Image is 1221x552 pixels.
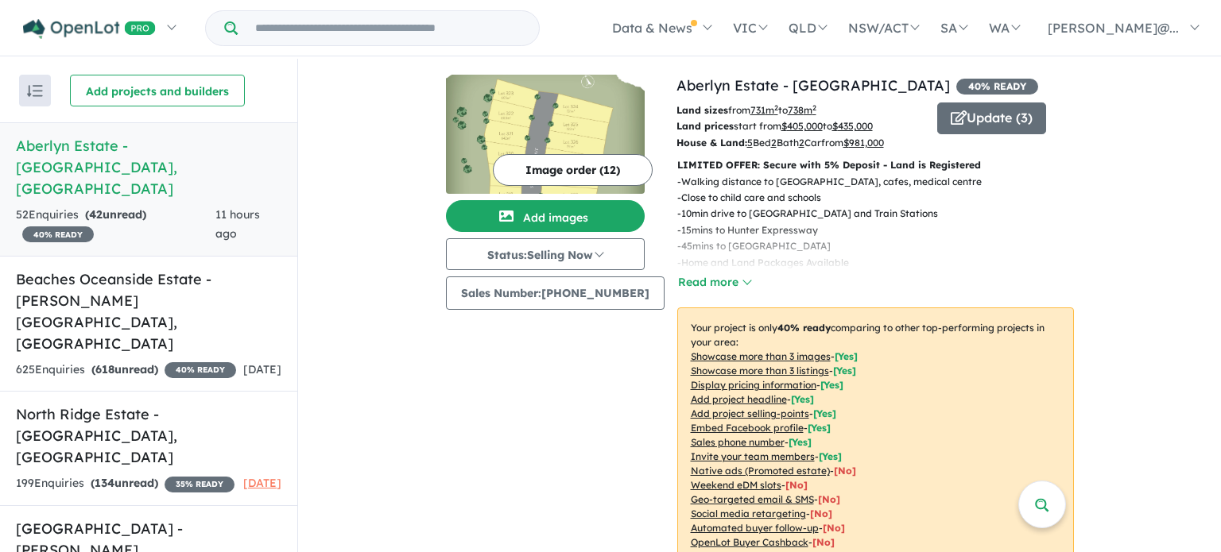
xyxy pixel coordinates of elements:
[823,522,845,534] span: [No]
[677,206,994,222] p: - 10min drive to [GEOGRAPHIC_DATA] and Train Stations
[691,379,816,391] u: Display pricing information
[677,157,1074,173] p: LIMITED OFFER: Secure with 5% Deposit - Land is Registered
[677,222,994,238] p: - 15mins to Hunter Expressway
[691,508,806,519] u: Social media retargeting
[785,479,808,491] span: [No]
[23,19,156,39] img: Openlot PRO Logo White
[215,207,260,241] span: 11 hours ago
[676,135,925,151] p: Bed Bath Car from
[812,103,816,112] sup: 2
[771,137,777,149] u: 2
[691,407,809,419] u: Add project selling-points
[677,238,994,254] p: - 45mins to [GEOGRAPHIC_DATA]
[22,226,94,242] span: 40 % READY
[677,190,994,206] p: - Close to child care and schools
[91,362,158,376] strong: ( unread)
[677,255,994,271] p: - Home and Land Packages Available
[691,450,815,462] u: Invite your team members
[676,102,925,118] p: from
[16,361,236,380] div: 625 Enquir ies
[750,104,778,116] u: 731 m
[691,393,787,405] u: Add project headline
[676,104,728,116] b: Land sizes
[799,137,804,149] u: 2
[165,477,235,492] span: 35 % READY
[835,350,858,362] span: [ Yes ]
[808,422,831,434] span: [ Yes ]
[843,137,884,149] u: $ 981,000
[691,436,785,448] u: Sales phone number
[774,103,778,112] sup: 2
[819,450,842,462] span: [ Yes ]
[812,536,835,548] span: [No]
[243,362,281,376] span: [DATE]
[818,493,840,505] span: [No]
[676,120,734,132] b: Land prices
[813,407,836,419] span: [ Yes ]
[446,75,645,194] img: Aberlyn Estate - Aberglasslyn
[1048,20,1179,36] span: [PERSON_NAME]@...
[677,174,994,190] p: - Walking distance to [GEOGRAPHIC_DATA], cafes, medical centre
[16,403,281,468] h5: North Ridge Estate - [GEOGRAPHIC_DATA] , [GEOGRAPHIC_DATA]
[446,200,645,232] button: Add images
[691,479,781,491] u: Weekend eDM slots
[789,436,812,448] span: [ Yes ]
[676,76,950,95] a: Aberlyn Estate - [GEOGRAPHIC_DATA]
[820,379,843,391] span: [ Yes ]
[95,476,114,490] span: 134
[691,493,814,505] u: Geo-targeted email & SMS
[777,322,831,334] b: 40 % ready
[833,365,856,376] span: [ Yes ]
[89,207,103,222] span: 42
[788,104,816,116] u: 738 m
[691,350,831,362] u: Showcase more than 3 images
[691,365,829,376] u: Showcase more than 3 listings
[165,362,236,378] span: 40 % READY
[937,102,1046,134] button: Update (3)
[691,522,819,534] u: Automated buyer follow-up
[747,137,753,149] u: 5
[241,11,536,45] input: Try estate name, suburb, builder or developer
[70,75,245,106] button: Add projects and builders
[95,362,114,376] span: 618
[676,118,925,134] p: start from
[956,79,1038,95] span: 40 % READY
[691,422,804,434] u: Embed Facebook profile
[810,508,832,519] span: [No]
[446,238,645,270] button: Status:Selling Now
[446,276,665,310] button: Sales Number:[PHONE_NUMBER]
[676,137,747,149] b: House & Land:
[243,476,281,490] span: [DATE]
[493,154,653,186] button: Image order (12)
[16,135,281,199] h5: Aberlyn Estate - [GEOGRAPHIC_DATA] , [GEOGRAPHIC_DATA]
[691,536,808,548] u: OpenLot Buyer Cashback
[16,268,281,354] h5: Beaches Oceanside Estate - [PERSON_NAME][GEOGRAPHIC_DATA] , [GEOGRAPHIC_DATA]
[85,207,146,222] strong: ( unread)
[832,120,873,132] u: $ 435,000
[27,85,43,97] img: sort.svg
[823,120,873,132] span: to
[691,465,830,477] u: Native ads (Promoted estate)
[16,206,215,244] div: 52 Enquir ies
[677,273,752,291] button: Read more
[16,474,235,493] div: 199 Enquir ies
[791,393,814,405] span: [ Yes ]
[834,465,856,477] span: [No]
[91,476,158,490] strong: ( unread)
[781,120,823,132] u: $ 405,000
[778,104,816,116] span: to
